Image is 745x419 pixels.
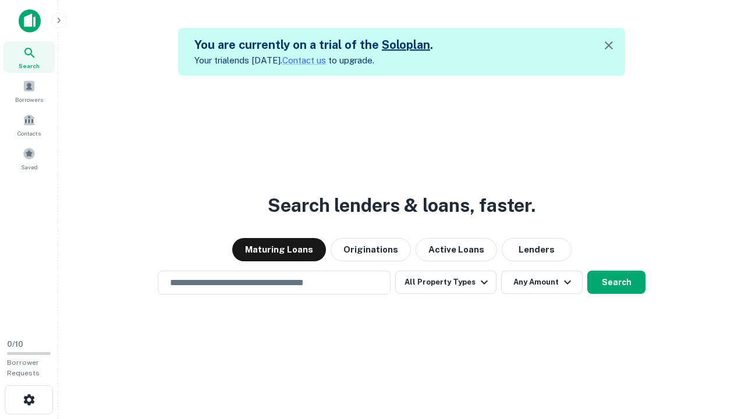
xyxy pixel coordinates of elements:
[501,271,583,294] button: Any Amount
[687,326,745,382] iframe: Chat Widget
[7,358,40,377] span: Borrower Requests
[7,340,23,349] span: 0 / 10
[587,271,645,294] button: Search
[3,41,55,73] a: Search
[502,238,572,261] button: Lenders
[15,95,43,104] span: Borrowers
[19,61,40,70] span: Search
[382,38,430,52] a: Soloplan
[17,129,41,138] span: Contacts
[416,238,497,261] button: Active Loans
[331,238,411,261] button: Originations
[395,271,496,294] button: All Property Types
[3,109,55,140] a: Contacts
[232,238,326,261] button: Maturing Loans
[194,54,433,68] p: Your trial ends [DATE]. to upgrade.
[19,9,41,33] img: capitalize-icon.png
[268,191,535,219] h3: Search lenders & loans, faster.
[21,162,38,172] span: Saved
[194,36,433,54] h5: You are currently on a trial of the .
[282,55,326,65] a: Contact us
[3,75,55,106] a: Borrowers
[3,143,55,174] a: Saved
